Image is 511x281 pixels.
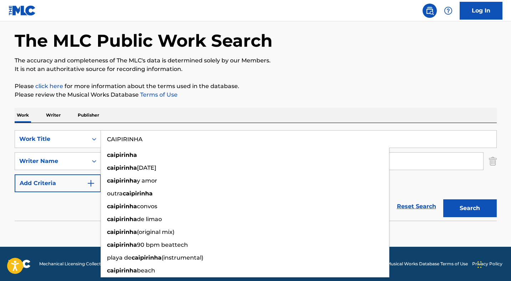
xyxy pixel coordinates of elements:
img: logo [9,260,31,268]
a: Log In [460,2,502,20]
a: Reset Search [393,199,440,214]
a: Privacy Policy [472,261,502,267]
p: Please for more information about the terms used in the database. [15,82,497,91]
h1: The MLC Public Work Search [15,30,272,51]
img: MLC Logo [9,5,36,16]
p: The accuracy and completeness of The MLC's data is determined solely by our Members. [15,56,497,65]
form: Search Form [15,130,497,221]
span: convos [137,203,157,210]
strong: caipirinha [132,254,162,261]
img: search [425,6,434,15]
span: y amor [137,177,157,184]
div: Help [441,4,455,18]
div: Work Title [19,135,83,143]
span: (original mix) [137,229,174,235]
p: Please review the Musical Works Database [15,91,497,99]
span: [DATE] [137,164,156,171]
p: Writer [44,108,63,123]
img: 9d2ae6d4665cec9f34b9.svg [87,179,95,188]
p: Publisher [76,108,101,123]
strong: caipirinha [107,177,137,184]
button: Search [443,199,497,217]
span: playa de [107,254,132,261]
strong: caipirinha [107,229,137,235]
strong: caipirinha [107,164,137,171]
strong: caipirinha [107,152,137,158]
strong: caipirinha [107,267,137,274]
button: Add Criteria [15,174,101,192]
a: Public Search [423,4,437,18]
img: Delete Criterion [489,152,497,170]
iframe: Chat Widget [475,247,511,281]
a: click here [35,83,63,90]
strong: caipirinha [107,216,137,223]
span: de limao [137,216,162,223]
span: 90 bpm beattech [137,241,188,248]
img: help [444,6,453,15]
span: (instrumental) [162,254,203,261]
a: Terms of Use [139,91,178,98]
strong: caipirinha [107,241,137,248]
div: Drag [477,254,482,275]
p: Work [15,108,31,123]
span: beach [137,267,155,274]
div: Writer Name [19,157,83,165]
a: Musical Works Database Terms of Use [387,261,468,267]
span: outra [107,190,123,197]
p: It is not an authoritative source for recording information. [15,65,497,73]
span: Mechanical Licensing Collective © 2025 [39,261,122,267]
strong: caipirinha [123,190,153,197]
strong: caipirinha [107,203,137,210]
